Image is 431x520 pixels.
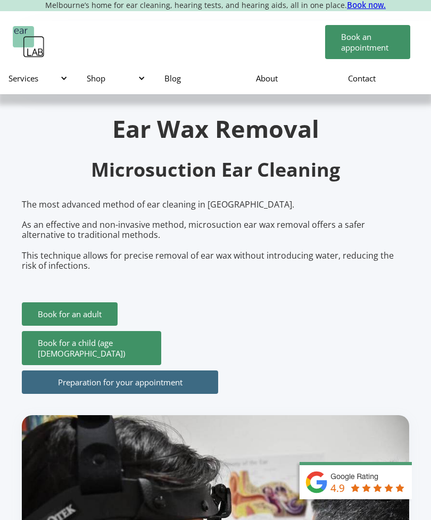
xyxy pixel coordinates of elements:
[339,63,431,94] a: Contact
[22,200,409,271] p: The most advanced method of ear cleaning in [GEOGRAPHIC_DATA]. As an effective and non-invasive m...
[9,73,65,84] div: Services
[22,158,409,183] h2: Microsuction Ear Cleaning
[78,62,156,94] div: Shop
[13,26,45,58] a: home
[156,63,247,94] a: Blog
[22,117,409,141] h1: Ear Wax Removal
[87,73,143,84] div: Shop
[22,302,118,326] a: Book for an adult
[325,25,410,59] a: Book an appointment
[22,331,161,365] a: Book for a child (age [DEMOGRAPHIC_DATA])
[247,63,339,94] a: About
[22,370,218,394] a: Preparation for your appointment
